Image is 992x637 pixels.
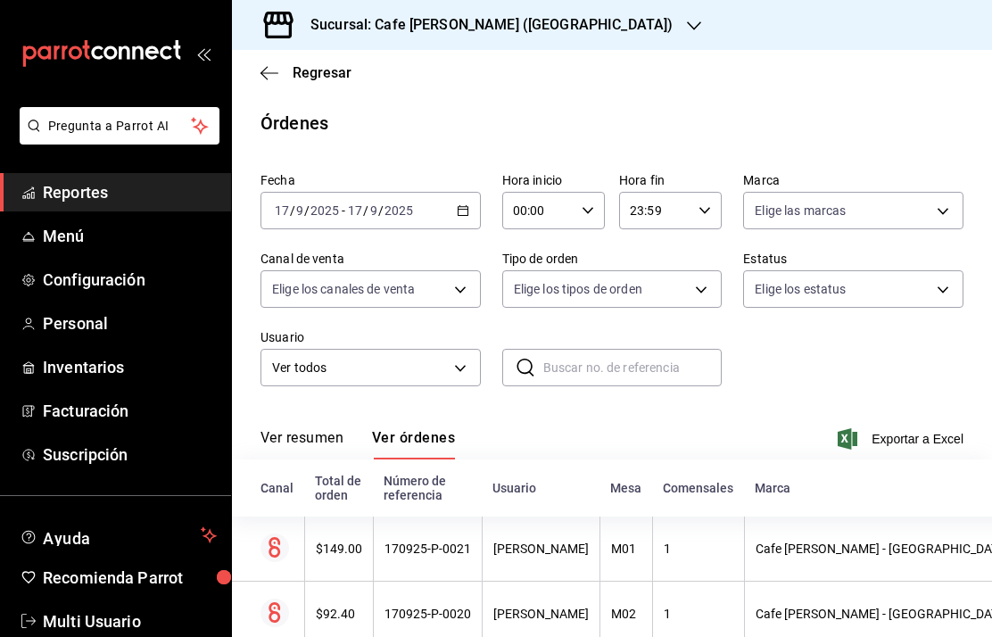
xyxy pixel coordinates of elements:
div: Total de orden [315,474,362,502]
input: Buscar no. de referencia [543,350,723,385]
label: Hora inicio [502,174,605,186]
div: navigation tabs [260,429,455,459]
button: Ver órdenes [372,429,455,459]
div: Mesa [610,481,641,495]
label: Canal de venta [260,252,481,265]
div: Canal [260,481,293,495]
button: Ver resumen [260,429,343,459]
button: Exportar a Excel [841,428,963,450]
div: Usuario [492,481,589,495]
span: Personal [43,311,217,335]
div: 1 [664,607,733,621]
span: / [378,203,384,218]
button: Pregunta a Parrot AI [20,107,219,145]
label: Fecha [260,174,481,186]
span: Facturación [43,399,217,423]
div: 170925-P-0020 [384,607,471,621]
span: Ayuda [43,525,194,546]
div: Órdenes [260,110,328,136]
span: / [290,203,295,218]
div: Número de referencia [384,474,471,502]
button: Regresar [260,64,351,81]
label: Marca [743,174,963,186]
span: Multi Usuario [43,609,217,633]
input: ---- [310,203,340,218]
label: Usuario [260,331,481,343]
input: -- [274,203,290,218]
span: Menú [43,224,217,248]
div: [PERSON_NAME] [493,542,589,556]
span: / [304,203,310,218]
h3: Sucursal: Cafe [PERSON_NAME] ([GEOGRAPHIC_DATA]) [296,14,673,36]
label: Hora fin [619,174,722,186]
div: $149.00 [316,542,362,556]
span: Reportes [43,180,217,204]
div: M02 [611,607,641,621]
span: Regresar [293,64,351,81]
button: open_drawer_menu [196,46,211,61]
span: Ver todos [272,359,448,377]
div: Comensales [663,481,733,495]
span: Configuración [43,268,217,292]
span: Elige los tipos de orden [514,280,642,298]
span: Pregunta a Parrot AI [48,117,192,136]
input: -- [369,203,378,218]
span: - [342,203,345,218]
span: Suscripción [43,443,217,467]
div: [PERSON_NAME] [493,607,589,621]
span: Inventarios [43,355,217,379]
div: M01 [611,542,641,556]
span: Elige los estatus [755,280,846,298]
label: Tipo de orden [502,252,723,265]
span: Elige los canales de venta [272,280,415,298]
div: 1 [664,542,733,556]
div: 170925-P-0021 [384,542,471,556]
span: / [363,203,368,218]
span: Recomienda Parrot [43,566,217,590]
label: Estatus [743,252,963,265]
input: -- [295,203,304,218]
a: Pregunta a Parrot AI [12,129,219,148]
div: $92.40 [316,607,362,621]
input: ---- [384,203,414,218]
span: Elige las marcas [755,202,846,219]
input: -- [347,203,363,218]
